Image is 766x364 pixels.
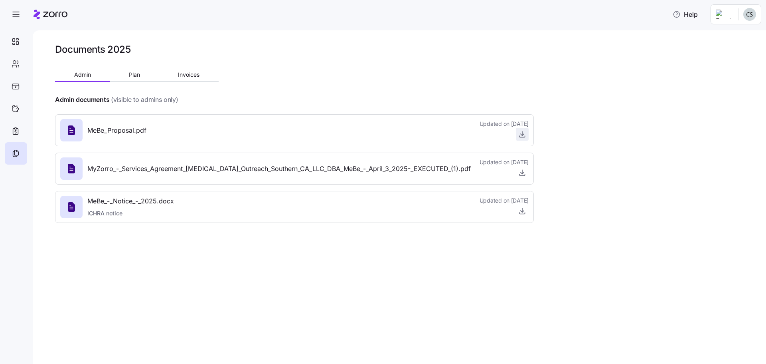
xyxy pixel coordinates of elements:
[87,164,471,174] span: MyZorro_-_Services_Agreement_[MEDICAL_DATA]_Outreach_Southern_CA_LLC_DBA_MeBe_-_April_3_2025-_EXE...
[129,72,140,78] span: Plan
[55,95,109,104] h4: Admin documents
[87,196,174,206] span: MeBe_-_Notice_-_2025.docx
[480,197,529,205] span: Updated on [DATE]
[55,43,130,56] h1: Documents 2025
[480,120,529,128] span: Updated on [DATE]
[673,10,698,19] span: Help
[74,72,91,78] span: Admin
[743,8,756,21] img: 2df6d97b4bcaa7f1b4a2ee07b0c0b24b
[87,125,146,135] span: MeBe_Proposal.pdf
[666,6,704,22] button: Help
[87,209,174,217] span: ICHRA notice
[480,158,529,166] span: Updated on [DATE]
[716,10,732,19] img: Employer logo
[178,72,199,78] span: Invoices
[111,95,178,105] span: (visible to admins only)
